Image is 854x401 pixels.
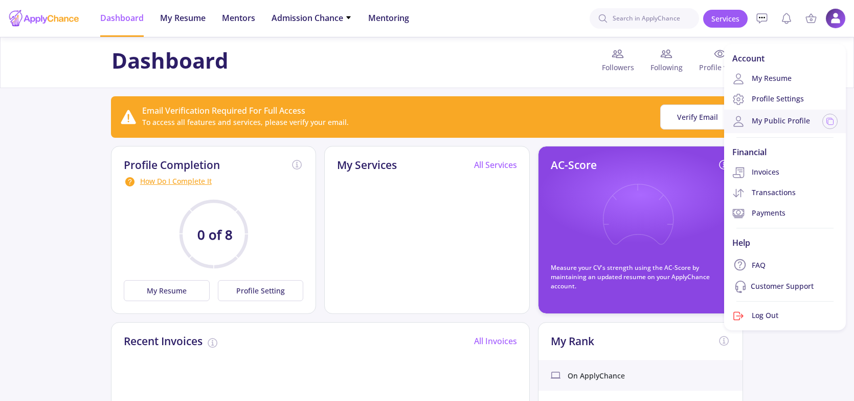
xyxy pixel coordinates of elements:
[551,335,594,348] h2: My Rank
[691,62,743,73] span: Profile visits
[724,48,846,69] div: Account
[214,280,304,301] a: Profile Setting
[568,370,625,381] span: On ApplyChance
[337,159,397,172] h2: My Services
[703,10,748,28] a: Services
[724,89,846,110] a: Profile Settings
[218,280,304,301] button: Profile Setting
[594,62,642,73] span: Followers
[222,12,255,24] span: Mentors
[660,104,735,130] button: Verify Email
[551,159,597,172] h2: AC-Score
[724,233,846,253] div: Help
[724,306,846,326] a: Log Out
[551,263,731,291] p: Measure your CV's strength using the AC-Score by maintaining an updated resume on your ApplyChanc...
[732,115,810,128] a: My Public Profile
[642,62,691,73] span: Following
[724,277,846,297] a: Customer Support
[474,335,517,347] a: All Invoices
[160,12,206,24] span: My Resume
[142,117,349,128] div: To access all features and services, please verify your email.
[124,159,220,172] h2: Profile Completion
[124,280,214,301] a: My Resume
[272,12,352,24] span: Admission Chance
[724,203,846,224] a: Payments
[142,104,349,117] div: Email Verification Required For Full Access
[474,159,517,171] a: All Services
[111,48,229,73] h1: Dashboard
[724,142,846,162] div: Financial
[124,176,304,188] div: How Do I Complete It
[124,335,203,348] h2: Recent Invoices
[724,69,846,89] a: My Resume
[100,12,144,24] span: Dashboard
[197,226,233,244] text: 0 of 8
[724,162,846,183] a: Invoices
[590,8,699,29] input: Search in ApplyChance
[724,183,846,203] a: Transactions
[732,166,779,179] span: Invoices
[724,253,846,277] a: FAQ
[124,280,210,301] button: My Resume
[368,12,409,24] span: Mentoring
